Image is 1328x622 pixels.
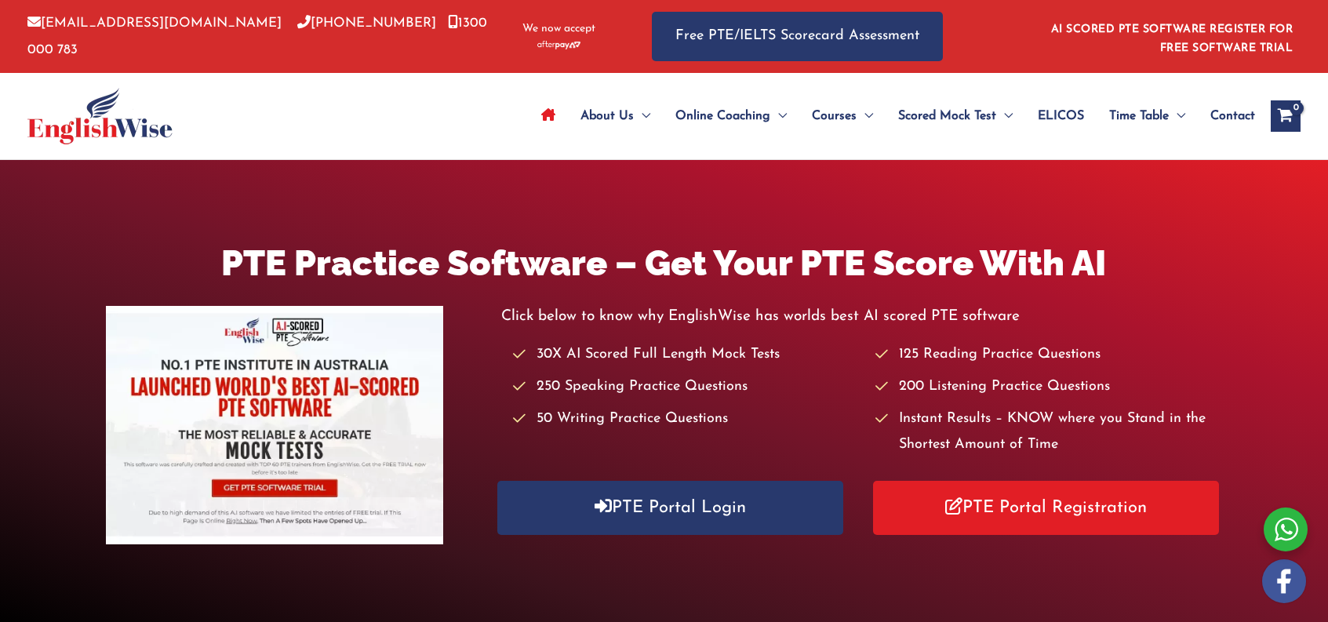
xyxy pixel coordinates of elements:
a: PTE Portal Registration [873,481,1219,535]
a: View Shopping Cart, empty [1271,100,1301,132]
span: Contact [1210,89,1255,144]
li: 50 Writing Practice Questions [513,406,860,432]
li: 250 Speaking Practice Questions [513,374,860,400]
span: Menu Toggle [634,89,650,144]
span: Menu Toggle [857,89,873,144]
span: Courses [812,89,857,144]
a: 1300 000 783 [27,16,487,56]
span: Online Coaching [675,89,770,144]
span: Menu Toggle [1169,89,1185,144]
a: [EMAIL_ADDRESS][DOMAIN_NAME] [27,16,282,30]
img: cropped-ew-logo [27,88,173,144]
a: AI SCORED PTE SOFTWARE REGISTER FOR FREE SOFTWARE TRIAL [1051,24,1293,54]
img: pte-institute-main [106,306,443,544]
li: 125 Reading Practice Questions [875,342,1222,368]
img: Afterpay-Logo [537,41,580,49]
li: 200 Listening Practice Questions [875,374,1222,400]
a: Contact [1198,89,1255,144]
span: We now accept [522,21,595,37]
span: About Us [580,89,634,144]
a: ELICOS [1025,89,1097,144]
span: Menu Toggle [996,89,1013,144]
p: Click below to know why EnglishWise has worlds best AI scored PTE software [501,304,1221,329]
span: ELICOS [1038,89,1084,144]
a: Online CoachingMenu Toggle [663,89,799,144]
a: Scored Mock TestMenu Toggle [886,89,1025,144]
a: Time TableMenu Toggle [1097,89,1198,144]
aside: Header Widget 1 [1042,11,1301,62]
nav: Site Navigation: Main Menu [529,89,1255,144]
a: Free PTE/IELTS Scorecard Assessment [652,12,943,61]
a: PTE Portal Login [497,481,843,535]
h1: PTE Practice Software – Get Your PTE Score With AI [106,238,1221,288]
span: Scored Mock Test [898,89,996,144]
a: CoursesMenu Toggle [799,89,886,144]
li: Instant Results – KNOW where you Stand in the Shortest Amount of Time [875,406,1222,459]
span: Time Table [1109,89,1169,144]
span: Menu Toggle [770,89,787,144]
a: [PHONE_NUMBER] [297,16,436,30]
img: white-facebook.png [1262,559,1306,603]
li: 30X AI Scored Full Length Mock Tests [513,342,860,368]
a: About UsMenu Toggle [568,89,663,144]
